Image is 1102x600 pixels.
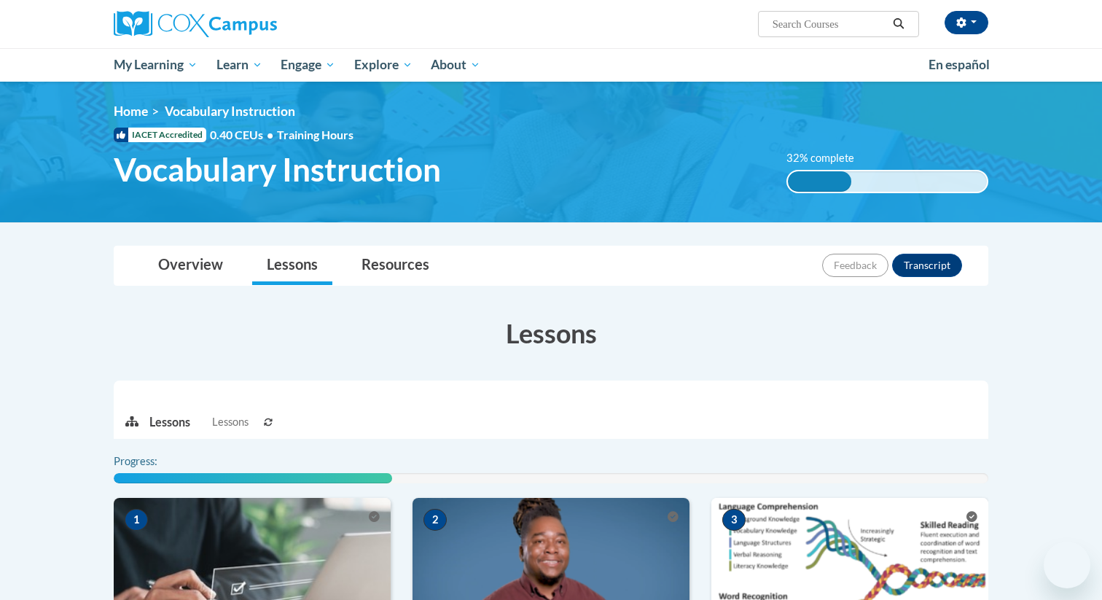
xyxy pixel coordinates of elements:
input: Search Courses [771,15,888,33]
div: 32% complete [788,171,852,192]
a: My Learning [104,48,207,82]
a: Learn [207,48,272,82]
a: About [422,48,491,82]
p: Lessons [149,414,190,430]
span: Lessons [212,414,249,430]
span: Engage [281,56,335,74]
span: 2 [423,509,447,531]
div: Main menu [92,48,1010,82]
a: En español [919,50,999,80]
span: Vocabulary Instruction [165,104,295,119]
span: About [431,56,480,74]
a: Home [114,104,148,119]
span: 3 [722,509,746,531]
a: Explore [345,48,422,82]
label: Progress: [114,453,198,470]
span: My Learning [114,56,198,74]
span: Training Hours [277,128,353,141]
label: 32% complete [786,150,870,166]
span: Vocabulary Instruction [114,150,441,189]
button: Transcript [892,254,962,277]
img: Cox Campus [114,11,277,37]
span: 1 [125,509,148,531]
a: Overview [144,246,238,285]
a: Engage [271,48,345,82]
span: • [267,128,273,141]
button: Feedback [822,254,888,277]
span: Explore [354,56,413,74]
span: IACET Accredited [114,128,206,142]
a: Resources [347,246,444,285]
button: Search [888,15,910,33]
span: En español [929,57,990,72]
span: 0.40 CEUs [210,127,277,143]
a: Cox Campus [114,11,391,37]
iframe: Button to launch messaging window [1044,542,1090,588]
a: Lessons [252,246,332,285]
span: Learn [216,56,262,74]
button: Account Settings [945,11,988,34]
h3: Lessons [114,315,988,351]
